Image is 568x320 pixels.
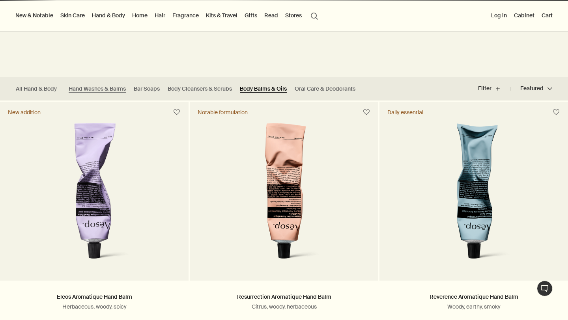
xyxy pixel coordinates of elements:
[240,85,287,93] a: Body Balms & Oils
[307,8,321,23] button: Open search
[237,293,331,300] a: Resurrection Aromatique Hand Balm
[14,10,55,20] button: New & Notable
[295,85,355,93] a: Oral Care & Deodorants
[412,123,535,269] img: Reverence Aromatique Hand Balm in aluminium tube
[57,293,132,300] a: Eleos Aromatique Hand Balm
[171,10,200,20] a: Fragrance
[490,10,508,20] button: Log in
[202,303,366,310] p: Citrus, woody, herbaceous
[512,10,536,20] a: Cabinet
[170,105,184,119] button: Save to cabinet
[8,109,41,116] div: New addition
[387,109,423,116] div: Daily essential
[540,10,554,20] button: Cart
[153,10,167,20] a: Hair
[190,123,378,281] a: Resurrection Aromatique Hand Balm in aluminium tube
[59,10,86,20] a: Skin Care
[131,10,149,20] a: Home
[204,10,239,20] a: Kits & Travel
[243,10,259,20] a: Gifts
[16,85,57,93] a: All Hand & Body
[90,10,127,20] a: Hand & Body
[134,85,160,93] a: Bar Soaps
[430,293,518,300] a: Reverence Aromatique Hand Balm
[478,79,510,98] button: Filter
[33,123,156,269] img: Eleos Aromatique Hand Balm in a purple aluminium tube.
[284,10,303,20] button: Stores
[391,303,556,310] p: Woody, earthy, smoky
[359,105,374,119] button: Save to cabinet
[168,85,232,93] a: Body Cleansers & Scrubs
[379,123,568,281] a: Reverence Aromatique Hand Balm in aluminium tube
[263,10,280,20] a: Read
[549,105,563,119] button: Save to cabinet
[537,281,553,296] button: Live Assistance
[510,79,552,98] button: Featured
[198,109,248,116] div: Notable formulation
[12,303,177,310] p: Herbaceous, woody, spicy
[69,85,126,93] a: Hand Washes & Balms
[222,123,346,269] img: Resurrection Aromatique Hand Balm in aluminium tube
